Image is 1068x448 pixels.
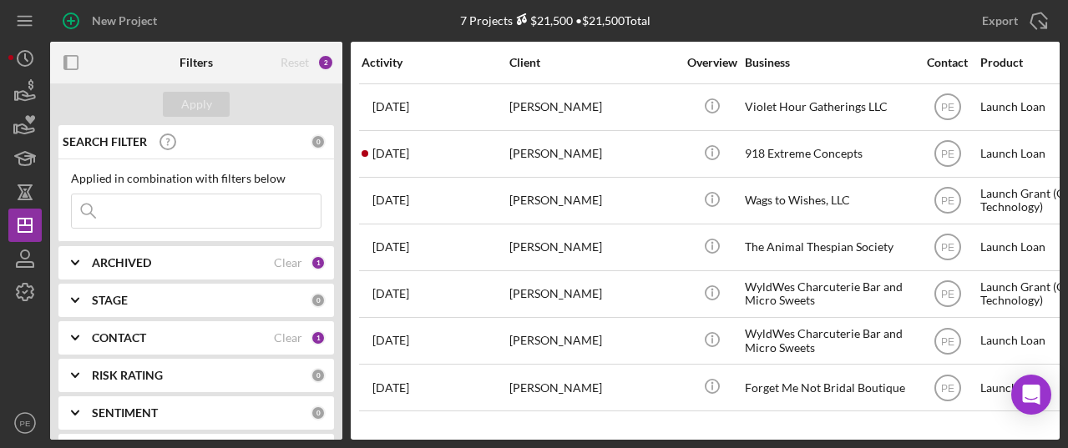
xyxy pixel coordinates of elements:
[509,132,676,176] div: [PERSON_NAME]
[181,92,212,117] div: Apply
[311,255,326,270] div: 1
[311,293,326,308] div: 0
[745,319,912,363] div: WyldWes Charcuterie Bar and Micro Sweets
[745,179,912,223] div: Wags to Wishes, LLC
[20,419,31,428] text: PE
[745,56,912,69] div: Business
[92,4,157,38] div: New Project
[317,54,334,71] div: 2
[311,134,326,149] div: 0
[8,406,42,440] button: PE
[311,330,326,345] div: 1
[362,56,508,69] div: Activity
[965,4,1060,38] button: Export
[940,242,954,254] text: PE
[509,319,676,363] div: [PERSON_NAME]
[281,56,309,69] div: Reset
[460,13,650,28] div: 7 Projects • $21,500 Total
[274,256,302,269] div: Clear
[92,331,146,345] b: CONTACT
[372,334,409,347] time: 2025-08-26 18:30
[372,100,409,113] time: 2025-10-05 01:45
[745,365,912,410] div: Forget Me Not Bridal Boutique
[50,4,174,38] button: New Project
[940,102,954,113] text: PE
[940,148,954,160] text: PE
[509,85,676,129] div: [PERSON_NAME]
[509,56,676,69] div: Client
[745,225,912,269] div: The Animal Thespian Society
[311,368,326,383] div: 0
[71,172,321,185] div: Applied in combination with filters below
[940,289,954,300] text: PE
[372,287,409,300] time: 2025-08-26 18:40
[940,335,954,347] text: PE
[92,369,163,382] b: RISK RATING
[92,406,158,420] b: SENTIMENT
[940,382,954,394] text: PE
[745,132,912,176] div: 918 Extreme Concepts
[372,240,409,254] time: 2025-09-10 18:40
[180,56,213,69] b: Filters
[163,92,230,117] button: Apply
[509,365,676,410] div: [PERSON_NAME]
[513,13,573,28] div: $21,500
[509,272,676,316] div: [PERSON_NAME]
[1011,375,1051,415] div: Open Intercom Messenger
[509,179,676,223] div: [PERSON_NAME]
[916,56,979,69] div: Contact
[745,272,912,316] div: WyldWes Charcuterie Bar and Micro Sweets
[940,195,954,207] text: PE
[92,294,128,307] b: STAGE
[274,331,302,345] div: Clear
[681,56,743,69] div: Overview
[982,4,1018,38] div: Export
[92,256,151,269] b: ARCHIVED
[311,405,326,420] div: 0
[372,147,409,160] time: 2025-09-24 15:16
[372,381,409,395] time: 2025-08-04 17:54
[372,194,409,207] time: 2025-09-23 22:19
[745,85,912,129] div: Violet Hour Gatherings LLC
[63,135,147,148] b: SEARCH FILTER
[509,225,676,269] div: [PERSON_NAME]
